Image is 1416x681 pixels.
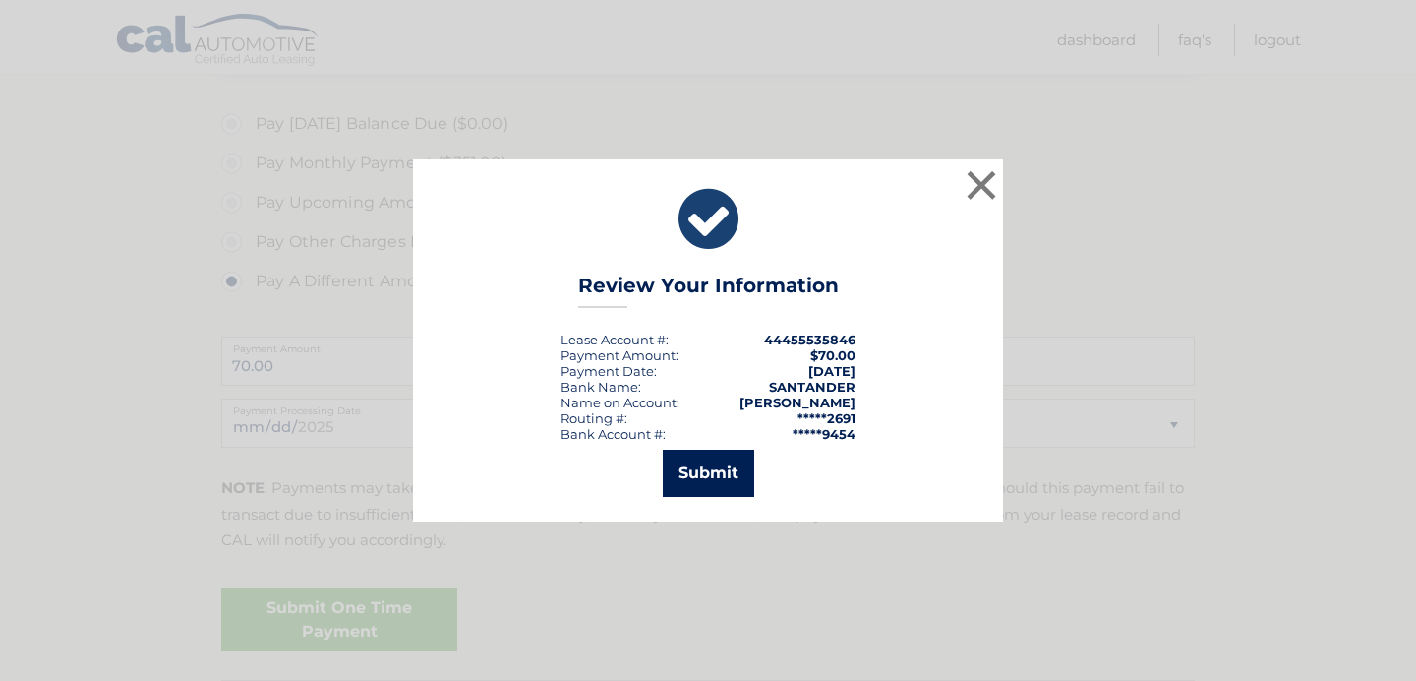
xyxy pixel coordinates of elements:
[560,363,654,379] span: Payment Date
[560,347,678,363] div: Payment Amount:
[810,347,855,363] span: $70.00
[578,274,839,308] h3: Review Your Information
[808,363,855,379] span: [DATE]
[560,410,627,426] div: Routing #:
[560,426,666,442] div: Bank Account #:
[560,332,669,347] div: Lease Account #:
[663,450,754,497] button: Submit
[560,395,679,410] div: Name on Account:
[962,165,1001,205] button: ×
[560,363,657,379] div: :
[739,395,855,410] strong: [PERSON_NAME]
[764,332,855,347] strong: 44455535846
[769,379,855,395] strong: SANTANDER
[560,379,641,395] div: Bank Name:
